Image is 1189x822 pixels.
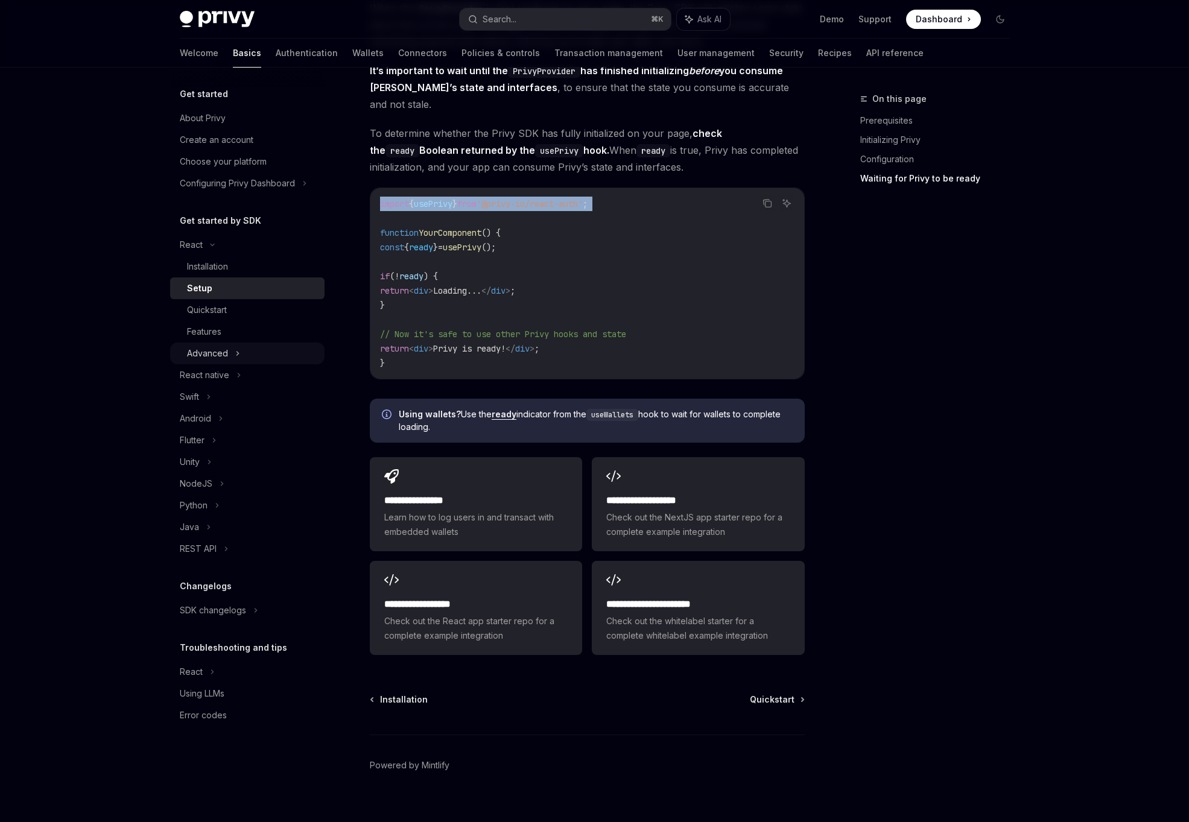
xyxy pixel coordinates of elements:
[677,8,730,30] button: Ask AI
[452,198,457,209] span: }
[187,324,221,339] div: Features
[380,227,419,238] span: function
[180,708,227,722] div: Error codes
[276,39,338,68] a: Authentication
[477,198,583,209] span: '@privy-io/react-auth'
[860,150,1019,169] a: Configuration
[433,343,506,354] span: Privy is ready!
[395,271,399,282] span: !
[858,13,892,25] a: Support
[187,281,212,296] div: Setup
[428,285,433,296] span: >
[180,455,200,469] div: Unity
[586,409,638,421] code: useWallets
[180,542,217,556] div: REST API
[428,343,433,354] span: >
[380,285,409,296] span: return
[382,409,394,422] svg: Info
[380,343,409,354] span: return
[180,111,226,125] div: About Privy
[481,285,491,296] span: </
[991,10,1010,29] button: Toggle dark mode
[636,144,670,157] code: ready
[170,683,325,704] a: Using LLMs
[370,457,582,551] a: **** **** **** *Learn how to log users in and transact with embedded wallets
[506,343,515,354] span: </
[380,242,404,253] span: const
[423,271,438,282] span: ) {
[187,303,227,317] div: Quickstart
[398,39,447,68] a: Connectors
[433,242,438,253] span: }
[414,343,428,354] span: div
[370,125,805,175] span: To determine whether the Privy SDK has fully initialized on your page, When is true, Privy has co...
[233,39,261,68] a: Basics
[906,10,981,29] a: Dashboard
[187,346,228,361] div: Advanced
[750,694,804,706] a: Quickstart
[606,614,790,643] span: Check out the whitelabel starter for a complete whitelabel example integration
[180,154,267,169] div: Choose your platform
[180,411,211,426] div: Android
[380,198,409,209] span: import
[677,39,755,68] a: User management
[170,129,325,151] a: Create an account
[508,65,580,78] code: PrivyProvider
[534,343,539,354] span: ;
[818,39,852,68] a: Recipes
[769,39,804,68] a: Security
[170,277,325,299] a: Setup
[170,151,325,172] a: Choose your platform
[438,242,443,253] span: =
[750,694,794,706] span: Quickstart
[170,107,325,129] a: About Privy
[180,238,203,252] div: React
[380,358,385,368] span: }
[180,176,295,191] div: Configuring Privy Dashboard
[170,321,325,343] a: Features
[352,39,384,68] a: Wallets
[481,227,501,238] span: () {
[180,390,199,404] div: Swift
[697,13,721,25] span: Ask AI
[759,195,775,211] button: Copy the contents from the code block
[460,8,671,30] button: Search...⌘K
[370,759,449,771] a: Powered by Mintlify
[530,343,534,354] span: >
[481,242,496,253] span: ();
[860,130,1019,150] a: Initializing Privy
[409,198,414,209] span: {
[404,242,409,253] span: {
[554,39,663,68] a: Transaction management
[390,271,395,282] span: (
[180,87,228,101] h5: Get started
[443,242,481,253] span: usePrivy
[535,144,583,157] code: usePrivy
[180,498,208,513] div: Python
[180,640,287,655] h5: Troubleshooting and tips
[371,694,428,706] a: Installation
[380,300,385,311] span: }
[180,11,255,28] img: dark logo
[461,39,540,68] a: Policies & controls
[399,409,461,419] strong: Using wallets?
[916,13,962,25] span: Dashboard
[592,457,804,551] a: **** **** **** ****Check out the NextJS app starter repo for a complete example integration
[860,169,1019,188] a: Waiting for Privy to be ready
[689,65,719,77] em: before
[409,285,414,296] span: <
[180,368,229,382] div: React native
[414,198,452,209] span: usePrivy
[370,561,582,655] a: **** **** **** ***Check out the React app starter repo for a complete example integration
[606,510,790,539] span: Check out the NextJS app starter repo for a complete example integration
[180,133,253,147] div: Create an account
[414,285,428,296] span: div
[180,213,261,228] h5: Get started by SDK
[866,39,924,68] a: API reference
[180,520,199,534] div: Java
[180,433,205,447] div: Flutter
[384,614,568,643] span: Check out the React app starter repo for a complete example integration
[180,579,232,593] h5: Changelogs
[820,13,844,25] a: Demo
[180,476,212,491] div: NodeJS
